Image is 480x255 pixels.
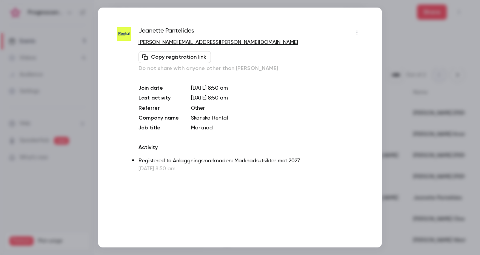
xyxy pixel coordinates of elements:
p: [DATE] 8:50 am [191,84,363,92]
button: Copy registration link [138,51,211,63]
p: Do not share with anyone other than [PERSON_NAME] [138,65,363,72]
p: Skanska Rental [191,114,363,122]
p: Company name [138,114,179,122]
p: Marknad [191,124,363,132]
p: Job title [138,124,179,132]
a: Anläggningsmarknaden: Marknadsutsikter mot 2027 [173,158,300,163]
p: Registered to [138,157,363,165]
p: Last activity [138,94,179,102]
p: [DATE] 8:50 am [138,165,363,173]
p: Referrer [138,104,179,112]
p: Other [191,104,363,112]
span: [DATE] 8:50 am [191,95,228,101]
span: Jeanette Pantelides [138,26,194,39]
p: Join date [138,84,179,92]
a: [PERSON_NAME][EMAIL_ADDRESS][PERSON_NAME][DOMAIN_NAME] [138,40,298,45]
img: rental.se [117,27,131,41]
p: Activity [138,144,363,151]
